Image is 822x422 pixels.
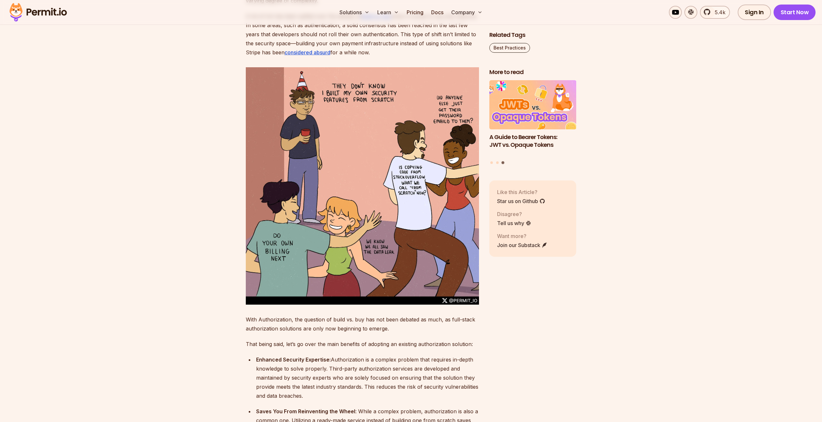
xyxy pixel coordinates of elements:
strong: Saves You From Reinventing the Wheel [256,408,355,415]
h3: A Guide to Bearer Tokens: JWT vs. Opaque Tokens [489,133,577,149]
button: Company [449,6,485,19]
p: With Authorization, the question of build vs. buy has not been debated as much, as full-stack aut... [246,315,479,333]
button: Go to slide 3 [502,161,505,164]
a: Start Now [774,5,816,20]
a: A Guide to Bearer Tokens: JWT vs. Opaque TokensA Guide to Bearer Tokens: JWT vs. Opaque Tokens [489,80,577,157]
button: Solutions [337,6,372,19]
a: Join our Substack [497,241,547,249]
img: image (50).png [246,67,479,305]
h2: More to read [489,68,577,76]
img: A Guide to Bearer Tokens: JWT vs. Opaque Tokens [489,80,577,129]
a: 5.4k [700,6,730,19]
a: Star us on Github [497,197,545,205]
div: Authorization is a complex problem that requires in-depth knowledge to solve properly. Third-part... [256,355,479,400]
a: Sign In [738,5,771,20]
span: 5.4k [711,8,725,16]
h2: Related Tags [489,31,577,39]
div: Posts [489,80,577,165]
button: Go to slide 2 [496,161,499,164]
a: Tell us why [497,219,531,227]
li: 3 of 3 [489,80,577,157]
p: Want more? [497,232,547,240]
a: Pricing [404,6,426,19]
a: considered absurd [285,49,330,56]
p: A lot of ink has been spilled over the debate of when it comes to security features. In some area... [246,12,479,57]
strong: Enhanced Security Expertise: [256,356,331,363]
img: Permit logo [6,1,70,23]
p: That being said, let’s go over the main benefits of adopting an existing authorization solution: [246,340,479,349]
a: Docs [429,6,446,19]
p: Like this Article? [497,188,545,196]
p: Disagree? [497,210,531,218]
button: Learn [375,6,401,19]
a: Best Practices [489,43,530,53]
button: Go to slide 1 [490,161,493,164]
